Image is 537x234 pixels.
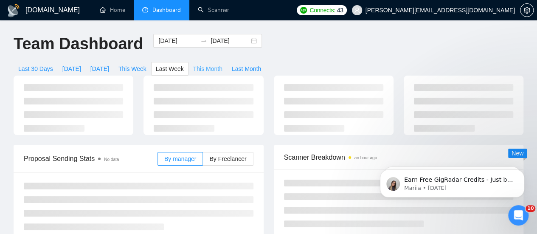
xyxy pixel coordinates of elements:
button: setting [520,3,534,17]
iframe: Intercom live chat [508,205,529,226]
img: upwork-logo.png [300,7,307,14]
button: This Month [188,62,227,76]
button: [DATE] [86,62,114,76]
span: user [354,7,360,13]
span: This Month [193,64,222,73]
span: Last 30 Days [18,64,53,73]
input: Start date [158,36,197,45]
span: This Week [118,64,146,73]
span: dashboard [142,7,148,13]
span: [DATE] [90,64,109,73]
span: By Freelancer [209,155,246,162]
button: This Week [114,62,151,76]
span: Connects: [309,6,335,15]
span: Last Week [156,64,184,73]
time: an hour ago [354,155,377,160]
span: Scanner Breakdown [284,152,514,163]
button: Last Month [227,62,266,76]
span: New [512,150,523,157]
span: swap-right [200,37,207,44]
a: setting [520,7,534,14]
h1: Team Dashboard [14,34,143,54]
span: No data [104,157,119,162]
span: By manager [164,155,196,162]
a: homeHome [100,6,125,14]
a: searchScanner [198,6,229,14]
input: End date [211,36,249,45]
iframe: Intercom notifications message [367,152,537,211]
button: Last 30 Days [14,62,58,76]
span: [DATE] [62,64,81,73]
span: 10 [526,205,535,212]
span: Proposal Sending Stats [24,153,157,164]
button: Last Week [151,62,188,76]
span: to [200,37,207,44]
button: [DATE] [58,62,86,76]
span: 43 [337,6,343,15]
span: Dashboard [152,6,181,14]
span: Last Month [232,64,261,73]
img: logo [7,4,20,17]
